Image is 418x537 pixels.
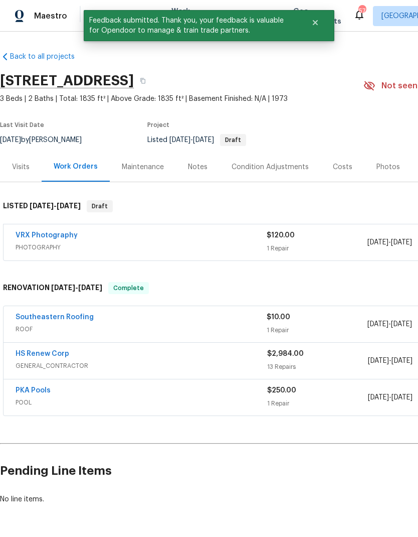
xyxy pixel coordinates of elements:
div: Notes [188,162,207,172]
span: $2,984.00 [267,350,304,357]
span: - [169,137,214,144]
div: 1 Repair [267,243,367,253]
div: Condition Adjustments [232,162,309,172]
h6: RENOVATION [3,282,102,294]
span: Draft [88,201,112,211]
span: - [368,356,412,366]
a: Southeastern Roofing [16,314,94,321]
div: Visits [12,162,30,172]
span: [DATE] [391,394,412,401]
span: - [367,237,412,247]
span: Draft [221,137,245,143]
div: Photos [376,162,400,172]
span: [DATE] [78,284,102,291]
h6: LISTED [3,200,81,212]
a: PKA Pools [16,387,51,394]
span: [DATE] [367,239,388,246]
a: HS Renew Corp [16,350,69,357]
span: - [368,392,412,402]
span: Project [147,122,169,128]
div: 1 Repair [267,398,368,409]
span: [DATE] [368,357,389,364]
a: VRX Photography [16,232,78,239]
span: Complete [109,283,148,293]
span: Work Orders [171,6,197,26]
span: POOL [16,397,267,408]
div: 57 [358,6,365,16]
div: 1 Repair [267,325,367,335]
span: [DATE] [367,321,388,328]
span: Feedback submitted. Thank you, your feedback is valuable for Opendoor to manage & train trade par... [84,10,299,41]
span: Geo Assignments [293,6,341,26]
span: [DATE] [30,202,54,209]
span: [DATE] [51,284,75,291]
div: Work Orders [54,162,98,172]
span: [DATE] [193,137,214,144]
span: $120.00 [267,232,295,239]
span: [DATE] [391,239,412,246]
span: - [367,319,412,329]
span: [DATE] [169,137,190,144]
span: [DATE] [57,202,81,209]
span: Listed [147,137,246,144]
span: ROOF [16,324,267,334]
span: PHOTOGRAPHY [16,242,267,252]
div: Costs [333,162,352,172]
span: $10.00 [267,314,290,321]
button: Copy Address [134,72,152,90]
span: GENERAL_CONTRACTOR [16,361,267,371]
span: $250.00 [267,387,296,394]
span: [DATE] [391,357,412,364]
span: - [51,284,102,291]
span: - [30,202,81,209]
div: 13 Repairs [267,362,368,372]
button: Close [299,13,332,33]
div: Maintenance [122,162,164,172]
span: [DATE] [368,394,389,401]
span: [DATE] [391,321,412,328]
span: Maestro [34,11,67,21]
